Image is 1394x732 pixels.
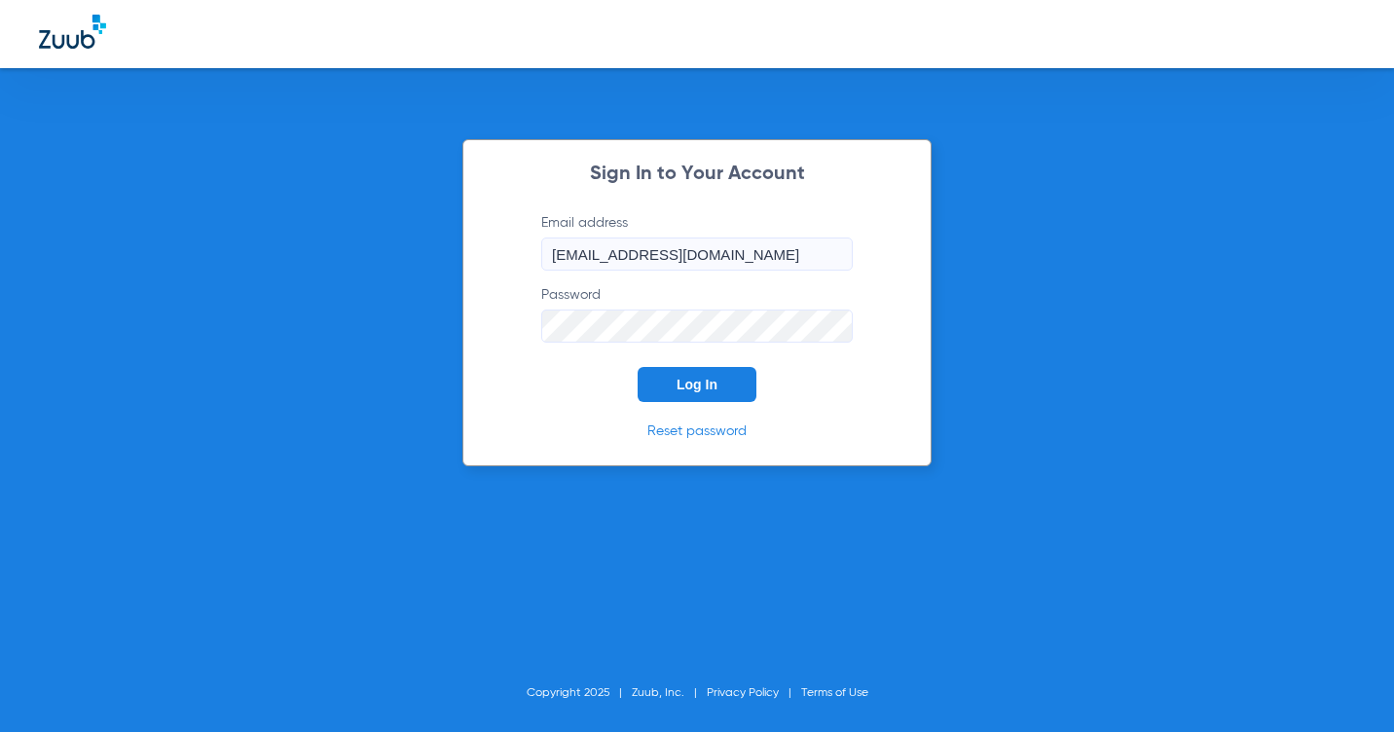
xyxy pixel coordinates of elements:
span: Log In [677,377,717,392]
input: Email address [541,238,853,271]
li: Zuub, Inc. [632,683,707,703]
li: Copyright 2025 [527,683,632,703]
input: Password [541,310,853,343]
a: Reset password [647,424,747,438]
label: Password [541,285,853,343]
label: Email address [541,213,853,271]
button: Log In [638,367,756,402]
a: Terms of Use [801,687,868,699]
h2: Sign In to Your Account [512,165,882,184]
a: Privacy Policy [707,687,779,699]
img: Zuub Logo [39,15,106,49]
